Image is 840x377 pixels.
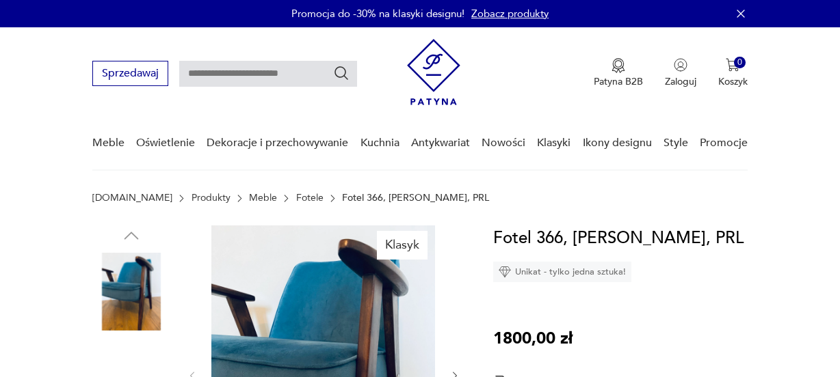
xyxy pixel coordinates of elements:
p: Zaloguj [665,75,696,88]
p: 1800,00 zł [493,326,573,352]
a: Antykwariat [411,117,470,169]
a: Ikona medaluPatyna B2B [594,58,643,88]
img: Ikonka użytkownika [674,58,687,72]
button: Szukaj [333,65,350,81]
a: [DOMAIN_NAME] [92,193,172,204]
button: Zaloguj [665,58,696,88]
div: Klasyk [377,231,428,260]
a: Style [664,117,688,169]
a: Nowości [482,117,525,169]
p: Fotel 366, [PERSON_NAME], PRL [342,193,489,204]
a: Produkty [192,193,231,204]
img: Patyna - sklep z meblami i dekoracjami vintage [407,39,460,105]
img: Ikona koszyka [726,58,739,72]
a: Meble [249,193,277,204]
img: Zdjęcie produktu Fotel 366, Chierowski, PRL [92,253,170,331]
a: Ikony designu [583,117,652,169]
a: Dekoracje i przechowywanie [207,117,348,169]
button: Sprzedawaj [92,61,168,86]
a: Klasyki [537,117,570,169]
a: Zobacz produkty [471,7,549,20]
button: 0Koszyk [718,58,748,88]
a: Fotele [296,193,324,204]
button: Patyna B2B [594,58,643,88]
p: Koszyk [718,75,748,88]
a: Kuchnia [360,117,399,169]
h1: Fotel 366, [PERSON_NAME], PRL [493,225,744,251]
a: Oświetlenie [136,117,195,169]
p: Promocja do -30% na klasyki designu! [291,7,464,20]
a: Meble [92,117,124,169]
div: 0 [734,57,746,68]
a: Promocje [700,117,748,169]
img: Ikona diamentu [499,266,511,278]
p: Patyna B2B [594,75,643,88]
div: Unikat - tylko jedna sztuka! [493,262,631,282]
img: Ikona medalu [612,58,625,73]
a: Sprzedawaj [92,70,168,79]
